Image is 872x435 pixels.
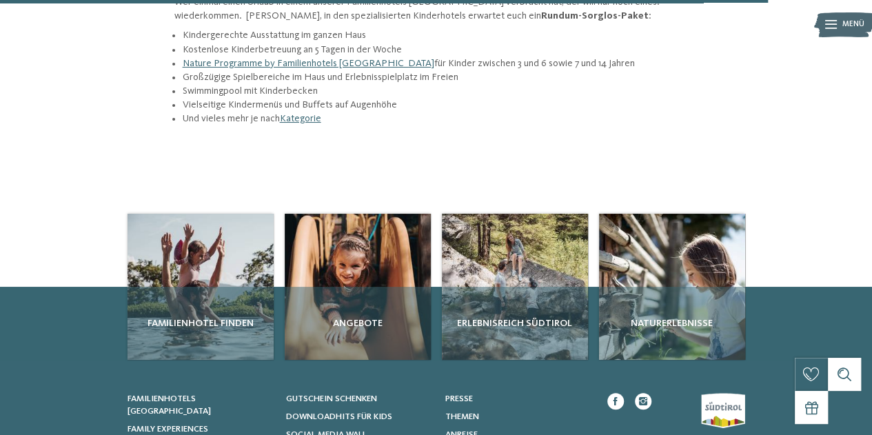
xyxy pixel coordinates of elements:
[128,214,274,360] a: Kinderhotel in Südtirol für Spiel, Spaß und Action Familienhotel finden
[285,214,431,360] img: Kinderhotel in Südtirol für Spiel, Spaß und Action
[128,394,211,416] span: Familienhotels [GEOGRAPHIC_DATA]
[182,98,698,112] li: Vielseitige Kindermenüs und Buffets auf Augenhöhe
[128,425,208,434] span: Family Experiences
[445,394,473,403] span: Presse
[182,43,698,57] li: Kostenlose Kinderbetreuung an 5 Tagen in der Woche
[128,214,274,360] img: Kinderhotel in Südtirol für Spiel, Spaß und Action
[445,412,479,421] span: Themen
[286,412,392,421] span: Downloadhits für Kids
[182,112,698,125] li: Und vieles mehr je nach
[599,214,745,360] a: Kinderhotel in Südtirol für Spiel, Spaß und Action Naturerlebnisse
[128,393,273,418] a: Familienhotels [GEOGRAPHIC_DATA]
[445,393,591,405] a: Presse
[286,411,432,423] a: Downloadhits für Kids
[445,411,591,423] a: Themen
[279,114,321,123] a: Kategorie
[447,316,582,330] span: Erlebnisreich Südtirol
[442,214,588,360] a: Kinderhotel in Südtirol für Spiel, Spaß und Action Erlebnisreich Südtirol
[133,316,268,330] span: Familienhotel finden
[442,214,588,360] img: Kinderhotel in Südtirol für Spiel, Spaß und Action
[286,393,432,405] a: Gutschein schenken
[290,316,425,330] span: Angebote
[285,214,431,360] a: Kinderhotel in Südtirol für Spiel, Spaß und Action Angebote
[599,214,745,360] img: Kinderhotel in Südtirol für Spiel, Spaß und Action
[182,84,698,98] li: Swimmingpool mit Kinderbecken
[182,28,698,42] li: Kindergerechte Ausstattung im ganzen Haus
[182,57,698,70] li: für Kinder zwischen 3 und 6 sowie 7 und 14 Jahren
[286,394,377,403] span: Gutschein schenken
[605,316,740,330] span: Naturerlebnisse
[182,70,698,84] li: Großzügige Spielbereiche im Haus und Erlebnisspielplatz im Freien
[182,59,434,68] a: Nature Programme by Familienhotels [GEOGRAPHIC_DATA]
[541,11,649,21] strong: Rundum-Sorglos-Paket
